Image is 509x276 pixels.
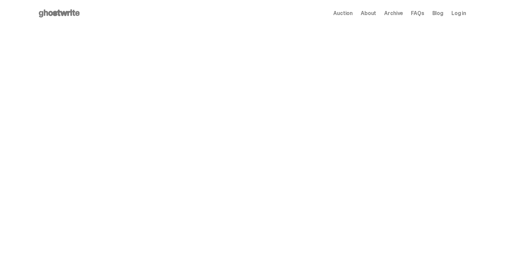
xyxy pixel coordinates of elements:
[451,11,466,16] a: Log in
[411,11,424,16] a: FAQs
[333,11,353,16] a: Auction
[361,11,376,16] a: About
[432,11,443,16] a: Blog
[384,11,403,16] a: Archive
